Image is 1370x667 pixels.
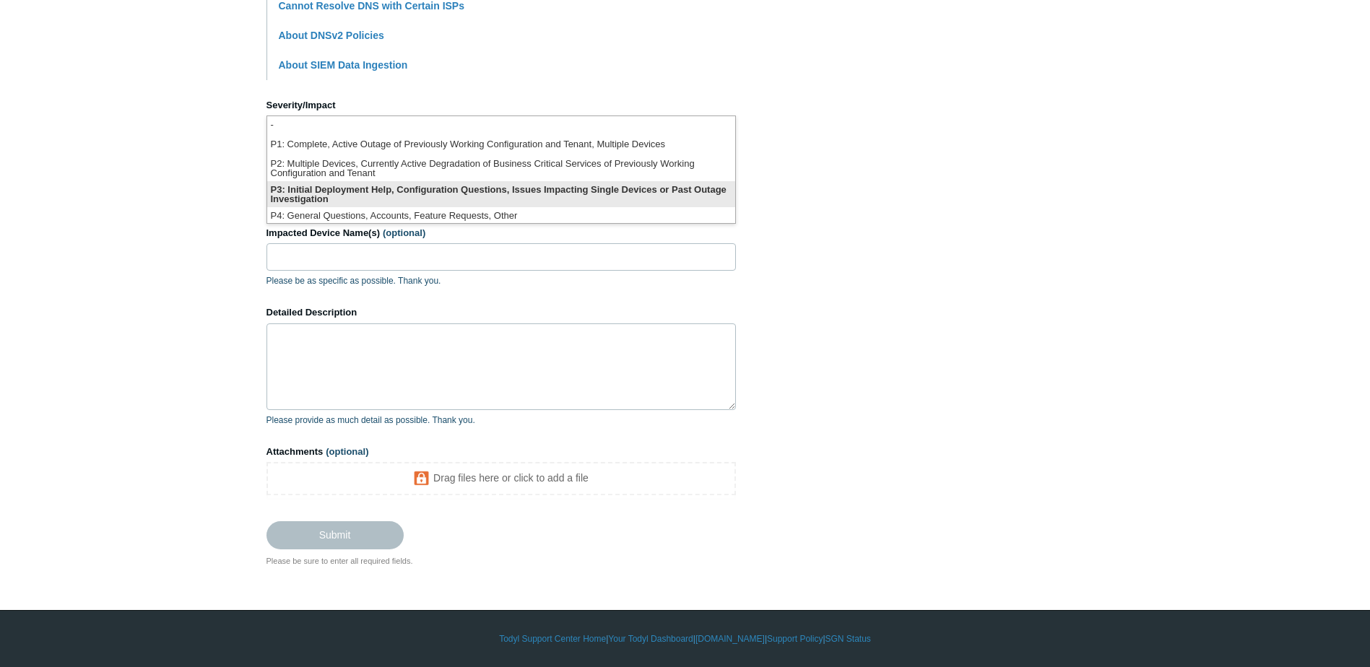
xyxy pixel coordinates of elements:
[267,116,735,136] li: -
[608,632,693,645] a: Your Todyl Dashboard
[266,445,736,459] label: Attachments
[266,98,736,113] label: Severity/Impact
[267,207,735,227] li: P4: General Questions, Accounts, Feature Requests, Other
[266,555,736,567] div: Please be sure to enter all required fields.
[266,226,736,240] label: Impacted Device Name(s)
[326,446,368,457] span: (optional)
[279,30,384,41] a: About DNSv2 Policies
[267,136,735,155] li: P1: Complete, Active Outage of Previously Working Configuration and Tenant, Multiple Devices
[266,632,1104,645] div: | | | |
[825,632,871,645] a: SGN Status
[383,227,425,238] span: (optional)
[499,632,606,645] a: Todyl Support Center Home
[266,521,404,549] input: Submit
[279,59,408,71] a: About SIEM Data Ingestion
[266,305,736,320] label: Detailed Description
[767,632,823,645] a: Support Policy
[267,155,735,181] li: P2: Multiple Devices, Currently Active Degradation of Business Critical Services of Previously Wo...
[267,181,735,207] li: P3: Initial Deployment Help, Configuration Questions, Issues Impacting Single Devices or Past Out...
[266,274,736,287] p: Please be as specific as possible. Thank you.
[266,414,736,427] p: Please provide as much detail as possible. Thank you.
[695,632,765,645] a: [DOMAIN_NAME]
